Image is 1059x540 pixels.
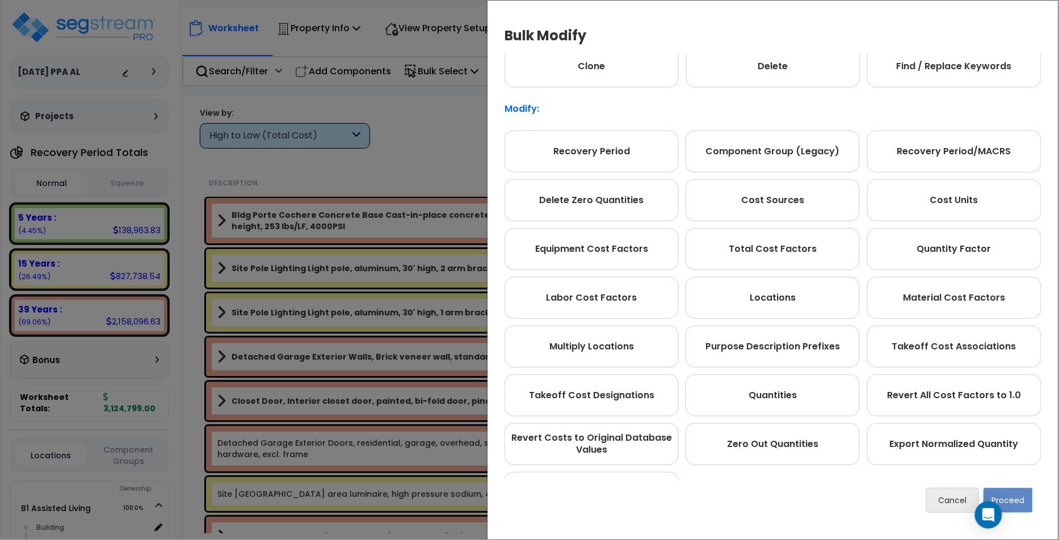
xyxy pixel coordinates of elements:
[867,179,1041,221] div: Cost Units
[686,45,860,87] div: Delete
[686,130,860,172] div: Component Group (Legacy)
[867,130,1041,172] div: Recovery Period/MACRS
[867,374,1041,416] div: Revert All Cost Factors to 1.0
[505,228,679,270] div: Equipment Cost Factors
[686,277,860,319] div: Locations
[505,179,679,221] div: Delete Zero Quantities
[505,472,679,514] div: Create Worksheet
[505,374,679,416] div: Takeoff Cost Designations
[867,228,1041,270] div: Quantity Factor
[686,228,860,270] div: Total Cost Factors
[926,488,979,513] button: Cancel
[867,277,1041,319] div: Material Cost Factors
[686,326,860,368] div: Purpose Description Prefixes
[984,488,1033,513] button: Proceed
[505,326,679,368] div: Multiply Locations
[505,277,679,319] div: Labor Cost Factors
[867,45,1041,87] div: Find / Replace Keywords
[867,423,1041,465] div: Export Normalized Quantity
[686,179,860,221] div: Cost Sources
[867,326,1041,368] div: Takeoff Cost Associations
[505,432,678,456] span: Revert Costs to Original Database Values
[505,29,1041,43] h4: Bulk Modify
[975,501,1002,529] div: Open Intercom Messenger
[686,374,860,416] div: Quantities
[505,45,679,87] div: Clone
[505,104,1041,113] p: Modify:
[686,423,860,465] div: Zero Out Quantities
[505,130,679,172] div: Recovery Period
